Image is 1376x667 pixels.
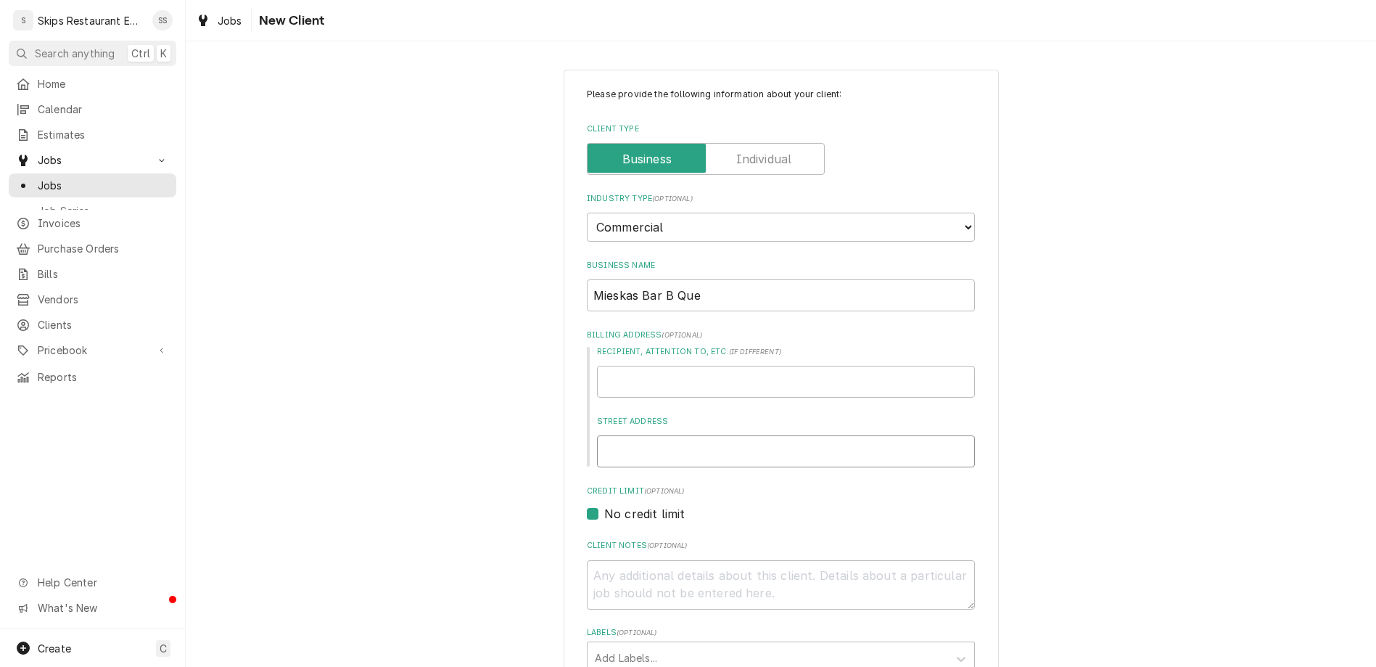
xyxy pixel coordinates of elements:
[38,241,169,256] span: Purchase Orders
[9,41,176,66] button: Search anythingCtrlK
[38,102,169,117] span: Calendar
[652,195,693,202] span: ( optional )
[218,13,242,28] span: Jobs
[160,641,167,656] span: C
[9,97,176,121] a: Calendar
[9,123,176,147] a: Estimates
[597,346,975,358] label: Recipient, Attention To, etc.
[38,76,169,91] span: Home
[587,123,975,135] label: Client Type
[38,317,169,332] span: Clients
[587,88,975,101] p: Please provide the following information about your client:
[38,216,169,231] span: Invoices
[152,10,173,30] div: Shan Skipper's Avatar
[38,13,144,28] div: Skips Restaurant Equipment
[9,173,176,197] a: Jobs
[617,629,657,637] span: ( optional )
[38,343,147,358] span: Pricebook
[587,193,975,242] div: Industry Type
[587,540,975,552] label: Client Notes
[152,10,173,30] div: SS
[9,570,176,594] a: Go to Help Center
[587,193,975,205] label: Industry Type
[587,627,975,639] label: Labels
[255,11,325,30] span: New Client
[9,72,176,96] a: Home
[587,260,975,271] label: Business Name
[597,416,975,467] div: Street Address
[9,338,176,362] a: Go to Pricebook
[587,260,975,311] div: Business Name
[587,330,975,467] div: Billing Address
[9,262,176,286] a: Bills
[9,287,176,311] a: Vendors
[9,596,176,620] a: Go to What's New
[9,237,176,261] a: Purchase Orders
[38,642,71,655] span: Create
[587,486,975,523] div: Credit Limit
[9,148,176,172] a: Go to Jobs
[38,266,169,282] span: Bills
[647,541,688,549] span: ( optional )
[38,292,169,307] span: Vendors
[190,9,248,33] a: Jobs
[597,416,975,427] label: Street Address
[13,10,33,30] div: S
[38,152,147,168] span: Jobs
[38,575,168,590] span: Help Center
[729,348,781,356] span: ( if different )
[587,486,975,497] label: Credit Limit
[587,123,975,175] div: Client Type
[587,330,975,341] label: Billing Address
[38,178,169,193] span: Jobs
[587,540,975,609] div: Client Notes
[662,331,702,339] span: ( optional )
[9,313,176,337] a: Clients
[644,487,685,495] span: (optional)
[38,127,169,142] span: Estimates
[160,46,167,61] span: K
[131,46,150,61] span: Ctrl
[597,346,975,398] div: Recipient, Attention To, etc.
[38,203,169,218] span: Job Series
[9,199,176,223] a: Job Series
[604,505,685,523] label: No credit limit
[35,46,115,61] span: Search anything
[9,365,176,389] a: Reports
[38,600,168,615] span: What's New
[9,211,176,235] a: Invoices
[38,369,169,385] span: Reports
